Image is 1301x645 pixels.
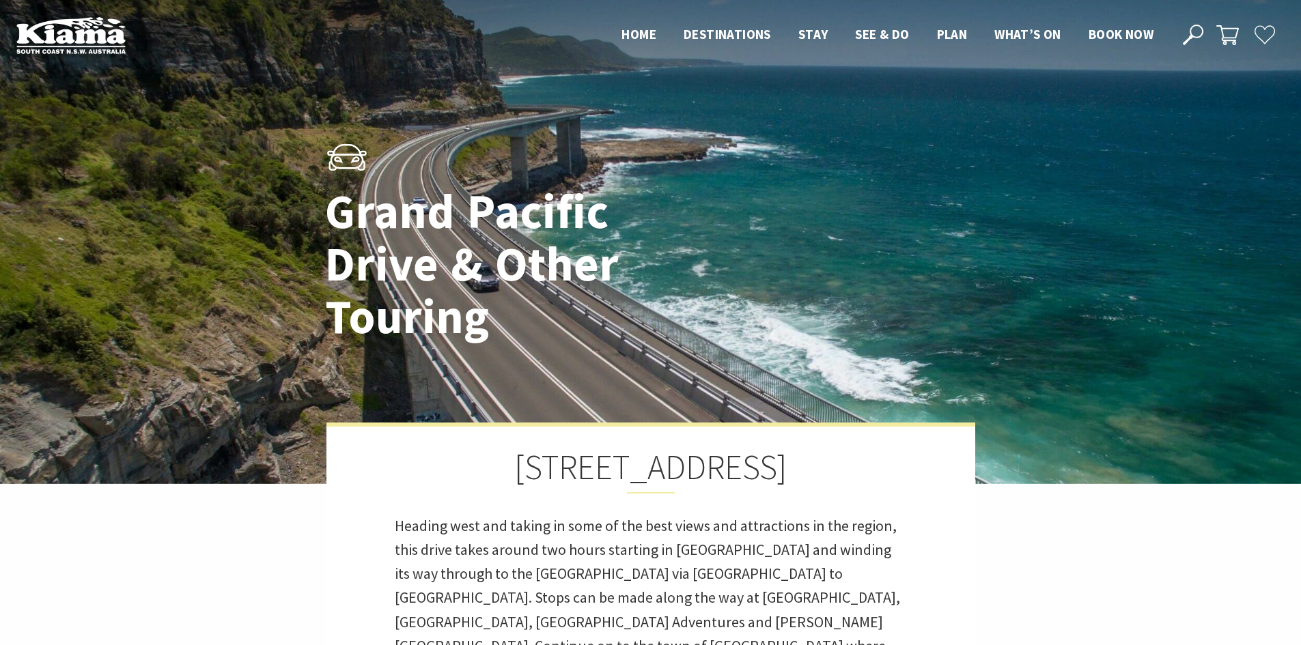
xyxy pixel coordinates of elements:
span: See & Do [855,26,909,42]
span: Home [621,26,656,42]
img: Kiama Logo [16,16,126,54]
h2: [STREET_ADDRESS] [395,447,907,493]
span: Destinations [684,26,771,42]
span: What’s On [994,26,1061,42]
span: Stay [798,26,828,42]
h1: Grand Pacific Drive & Other Touring [325,185,711,343]
span: Book now [1089,26,1153,42]
span: Plan [937,26,968,42]
nav: Main Menu [608,24,1167,46]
